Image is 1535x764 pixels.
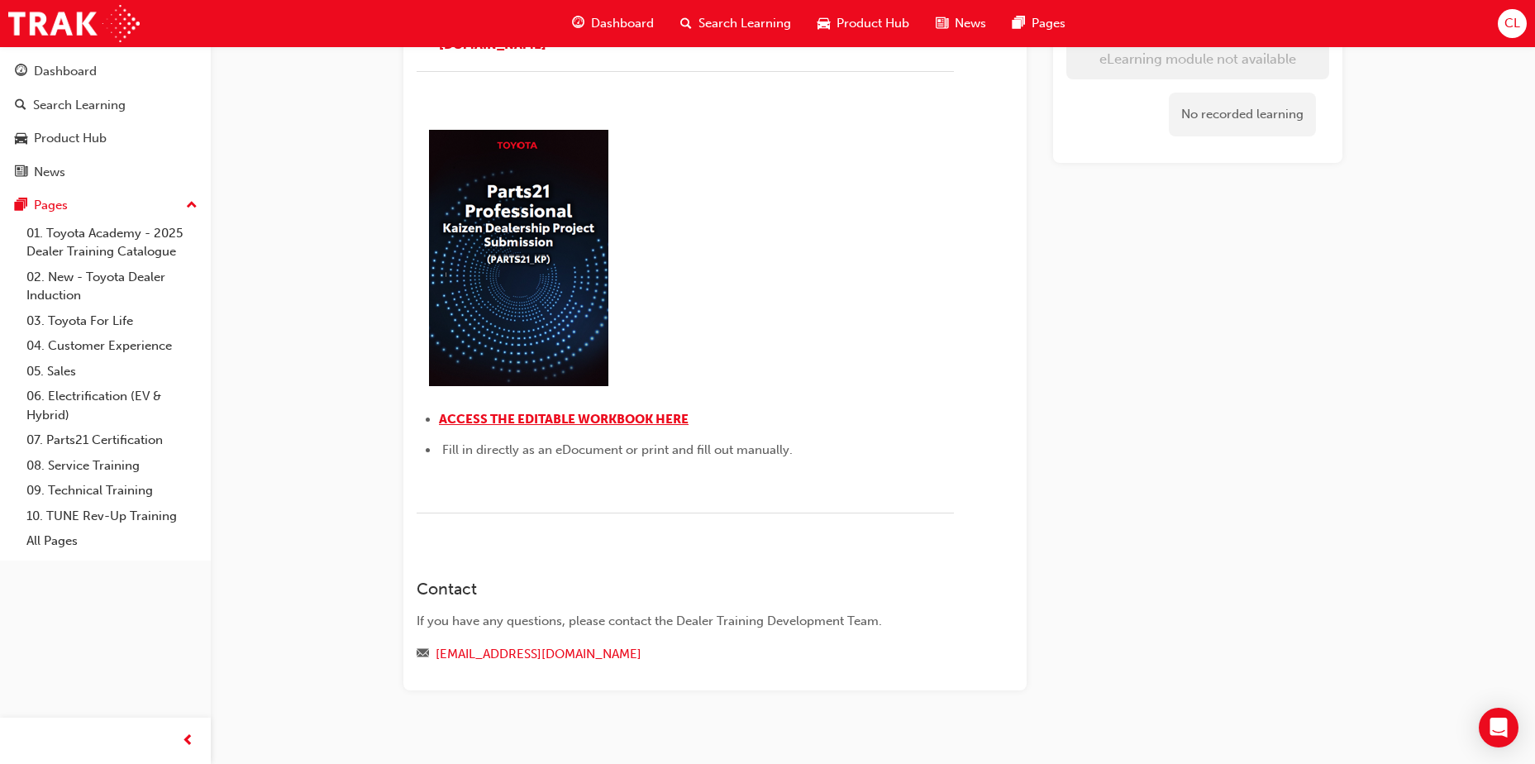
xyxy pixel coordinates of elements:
[439,412,689,427] a: ACCESS THE EDITABLE WORKBOOK HERE
[15,98,26,113] span: search-icon
[572,13,584,34] span: guage-icon
[591,14,654,33] span: Dashboard
[417,612,954,631] div: If you have any questions, please contact the Dealer Training Development Team.
[20,333,204,359] a: 04. Customer Experience
[33,96,126,115] div: Search Learning
[15,64,27,79] span: guage-icon
[20,359,204,384] a: 05. Sales
[15,165,27,180] span: news-icon
[8,5,140,42] img: Trak
[186,195,198,217] span: up-icon
[15,198,27,213] span: pages-icon
[1032,14,1065,33] span: Pages
[1169,93,1316,136] div: No recorded learning
[20,453,204,479] a: 08. Service Training
[804,7,922,41] a: car-iconProduct Hub
[922,7,999,41] a: news-iconNews
[20,478,204,504] a: 09. Technical Training
[442,442,793,457] span: Fill in directly as an eDocument or print and fill out manually.
[680,13,692,34] span: search-icon
[15,131,27,146] span: car-icon
[7,56,204,87] a: Dashboard
[7,190,204,221] button: Pages
[7,53,204,190] button: DashboardSearch LearningProduct HubNews
[667,7,804,41] a: search-iconSearch Learning
[837,14,909,33] span: Product Hub
[999,7,1079,41] a: pages-iconPages
[7,123,204,154] a: Product Hub
[559,7,667,41] a: guage-iconDashboard
[1013,13,1025,34] span: pages-icon
[417,644,954,665] div: Email
[34,163,65,182] div: News
[1498,9,1527,38] button: CL
[34,129,107,148] div: Product Hub
[182,731,194,752] span: prev-icon
[20,528,204,554] a: All Pages
[936,13,948,34] span: news-icon
[20,308,204,334] a: 03. Toyota For Life
[417,580,954,599] h3: Contact
[955,14,986,33] span: News
[20,221,204,265] a: 01. Toyota Academy - 2025 Dealer Training Catalogue
[34,196,68,215] div: Pages
[417,647,429,662] span: email-icon
[1479,708,1518,747] div: Open Intercom Messenger
[7,90,204,121] a: Search Learning
[20,265,204,308] a: 02. New - Toyota Dealer Induction
[1066,38,1329,79] button: eLearning module not available
[818,13,830,34] span: car-icon
[436,647,641,661] a: [EMAIL_ADDRESS][DOMAIN_NAME]
[20,384,204,427] a: 06. Electrification (EV & Hybrid)
[7,157,204,188] a: News
[34,62,97,81] div: Dashboard
[1504,14,1520,33] span: CL
[20,427,204,453] a: 07. Parts21 Certification
[20,504,204,529] a: 10. TUNE Rev-Up Training
[698,14,791,33] span: Search Learning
